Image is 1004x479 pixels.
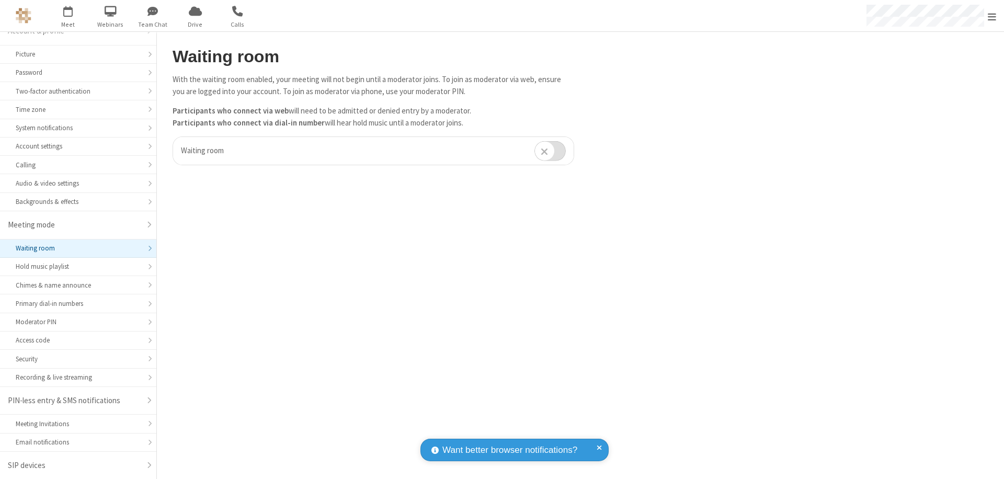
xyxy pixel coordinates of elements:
div: Primary dial-in numbers [16,299,141,309]
div: Backgrounds & effects [16,197,141,207]
div: Access code [16,335,141,345]
div: PIN-less entry & SMS notifications [8,395,141,407]
img: QA Selenium DO NOT DELETE OR CHANGE [16,8,31,24]
div: Security [16,354,141,364]
div: Two-factor authentication [16,86,141,96]
div: Email notifications [16,437,141,447]
span: Team Chat [133,20,173,29]
span: Webinars [91,20,130,29]
b: Participants who connect via dial-in number [173,118,325,128]
div: Calling [16,160,141,170]
b: Participants who connect via web [173,106,289,116]
iframe: Chat [978,452,996,472]
p: will need to be admitted or denied entry by a moderator. will hear hold music until a moderator j... [173,105,574,129]
div: Meeting Invitations [16,419,141,429]
div: System notifications [16,123,141,133]
div: Waiting room [16,243,141,253]
span: Calls [218,20,257,29]
div: Moderator PIN [16,317,141,327]
span: Drive [176,20,215,29]
div: SIP devices [8,460,141,472]
span: Want better browser notifications? [442,443,577,457]
div: Picture [16,49,141,59]
div: Time zone [16,105,141,115]
span: Waiting room [181,145,224,155]
div: Recording & live streaming [16,372,141,382]
div: Password [16,67,141,77]
div: Hold music playlist [16,261,141,271]
p: With the waiting room enabled, your meeting will not begin until a moderator joins. To join as mo... [173,74,574,97]
div: Audio & video settings [16,178,141,188]
div: Meeting mode [8,219,141,231]
div: Chimes & name announce [16,280,141,290]
h2: Waiting room [173,48,574,66]
div: Account settings [16,141,141,151]
span: Meet [49,20,88,29]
